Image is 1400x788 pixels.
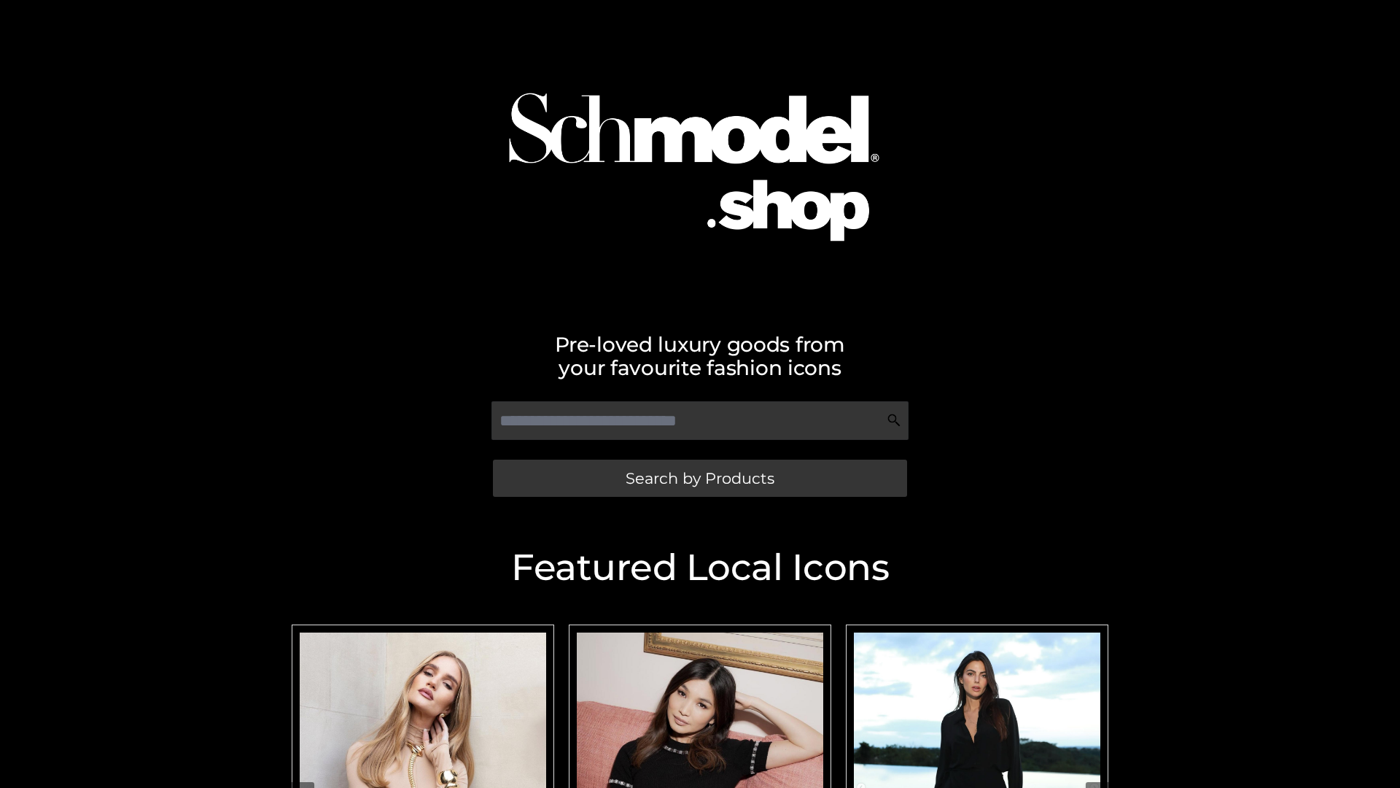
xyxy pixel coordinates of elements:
span: Search by Products [626,471,774,486]
h2: Featured Local Icons​ [284,549,1116,586]
h2: Pre-loved luxury goods from your favourite fashion icons [284,333,1116,379]
a: Search by Products [493,460,907,497]
img: Search Icon [887,413,901,428]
